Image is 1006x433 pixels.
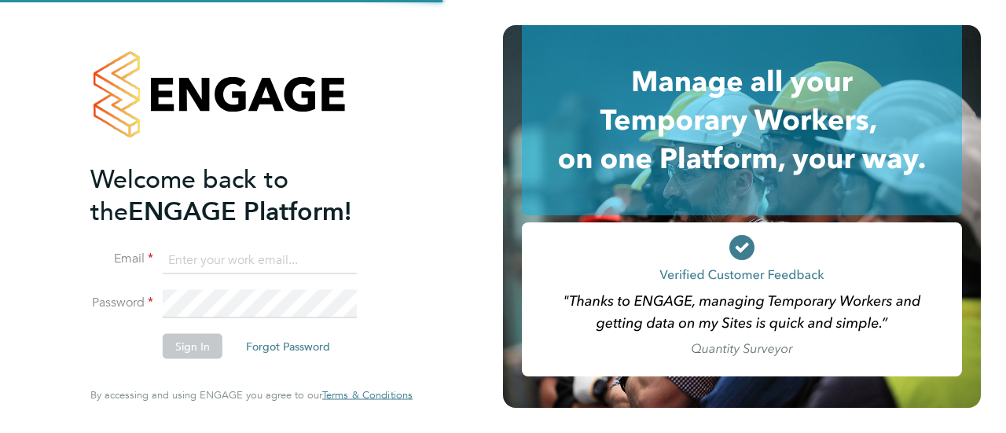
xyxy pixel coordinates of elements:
[322,389,413,402] a: Terms & Conditions
[90,295,153,311] label: Password
[90,163,288,226] span: Welcome back to the
[90,251,153,267] label: Email
[163,246,357,274] input: Enter your work email...
[163,334,222,359] button: Sign In
[233,334,343,359] button: Forgot Password
[322,388,413,402] span: Terms & Conditions
[90,163,397,227] h2: ENGAGE Platform!
[90,388,413,402] span: By accessing and using ENGAGE you agree to our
